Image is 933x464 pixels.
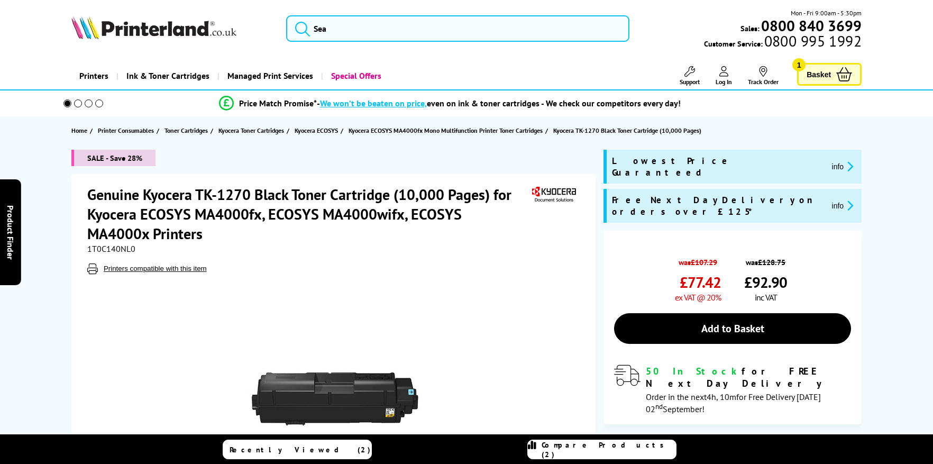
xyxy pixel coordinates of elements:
span: Recently Viewed (2) [230,445,371,454]
a: Ink & Toner Cartridges [116,62,217,89]
span: Kyocera TK-1270 Black Toner Cartridge (10,000 Pages) [553,126,701,134]
button: promo-description [829,160,857,172]
div: modal_delivery [614,365,851,414]
span: Log In [716,78,732,86]
a: Add to Basket [614,313,851,344]
span: Mon - Fri 9:00am - 5:30pm [791,8,862,18]
button: Printers compatible with this item [100,264,210,273]
a: Track Order [748,66,779,86]
li: modal_Promise [49,94,851,113]
a: Compare Products (2) [527,440,676,459]
sup: nd [655,402,663,411]
strike: £128.75 [758,257,785,267]
span: 1 [792,58,806,71]
div: - even on ink & toner cartridges - We check our competitors every day! [317,98,681,108]
span: £92.90 [744,272,787,292]
a: Recently Viewed (2) [223,440,372,459]
span: Basket [807,67,831,81]
span: Customer Service: [704,36,862,49]
a: Managed Print Services [217,62,321,89]
span: Product Finder [5,205,16,259]
a: Kyocera Toner Cartridges [218,125,287,136]
span: Compare Products (2) [542,440,676,459]
a: Log In [716,66,732,86]
a: Kyocera ECOSYS [295,125,341,136]
a: Support [680,66,700,86]
input: Sea [286,15,629,42]
span: We won’t be beaten on price, [320,98,427,108]
span: Sales: [740,23,760,33]
a: Printers [71,62,116,89]
span: Kyocera ECOSYS [295,125,338,136]
span: 1T0C140NL0 [87,243,135,254]
h1: Genuine Kyocera TK-1270 Black Toner Cartridge (10,000 Pages) for Kyocera ECOSYS MA4000fx, ECOSYS ... [87,185,529,243]
a: Home [71,125,90,136]
span: Printer Consumables [98,125,154,136]
span: inc VAT [755,292,777,303]
a: Toner Cartridges [164,125,211,136]
button: promo-description [829,199,857,212]
span: 50 In Stock [646,365,742,377]
span: was [675,252,721,267]
img: Kyocera [529,185,578,204]
span: 0800 995 1992 [763,36,862,46]
span: Home [71,125,87,136]
span: Price Match Promise* [239,98,317,108]
strike: £107.29 [691,257,717,267]
span: Free Next Day Delivery on orders over £125* [612,194,824,217]
b: 0800 840 3699 [761,16,862,35]
span: was [744,252,787,267]
a: Special Offers [321,62,389,89]
span: Lowest Price Guaranteed [612,155,824,178]
img: Printerland Logo [71,16,236,39]
span: ex VAT @ 20% [675,292,721,303]
a: Printer Consumables [98,125,157,136]
span: Ink & Toner Cartridges [126,62,209,89]
span: 4h, 10m [707,392,736,402]
span: Support [680,78,700,86]
a: Printerland Logo [71,16,273,41]
div: for FREE Next Day Delivery [646,365,851,389]
span: £77.42 [680,272,721,292]
span: Kyocera ECOSYS MA4000fx Mono Multifunction Printer Toner Cartridges [349,125,543,136]
a: Kyocera ECOSYS MA4000fx Mono Multifunction Printer Toner Cartridges [349,125,545,136]
a: Basket 1 [797,63,862,86]
span: SALE - Save 28% [71,150,155,166]
span: Kyocera Toner Cartridges [218,125,284,136]
span: Toner Cartridges [164,125,208,136]
span: Order in the next for Free Delivery [DATE] 02 September! [646,392,821,414]
a: 0800 840 3699 [760,21,862,31]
